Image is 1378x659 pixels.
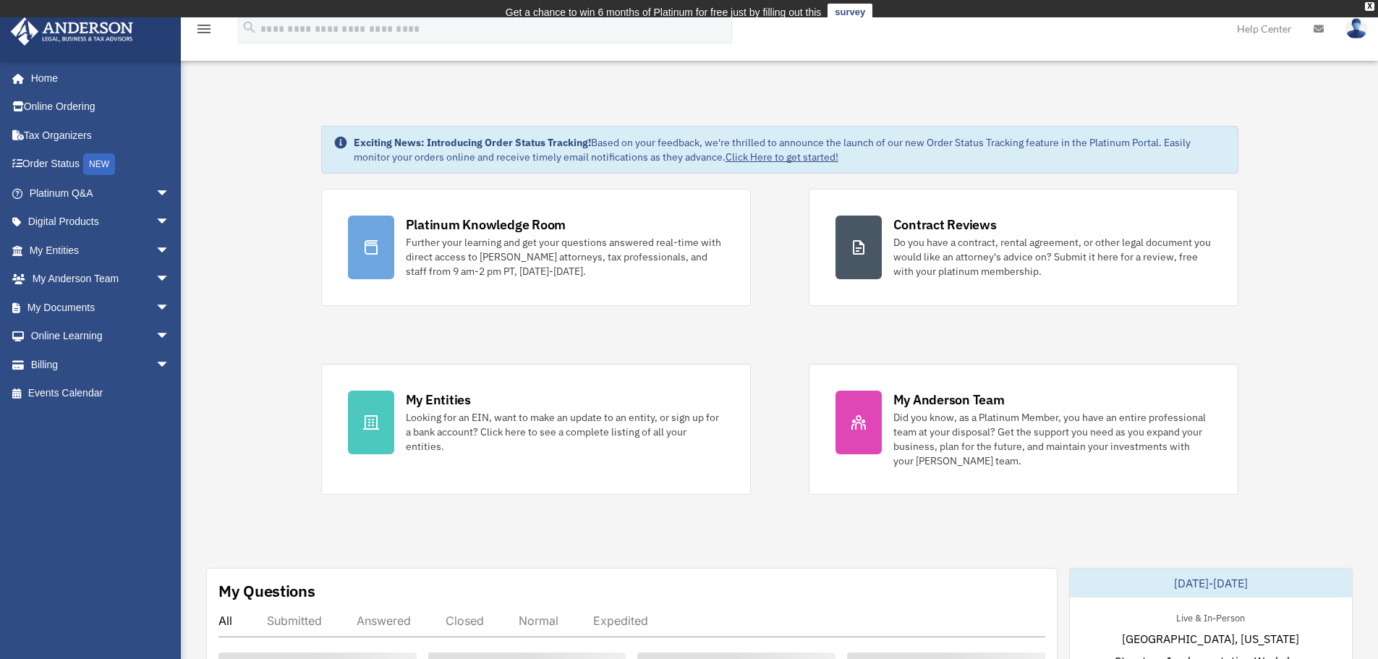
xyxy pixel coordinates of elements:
a: menu [195,25,213,38]
div: Based on your feedback, we're thrilled to announce the launch of our new Order Status Tracking fe... [354,135,1226,164]
a: Online Ordering [10,93,192,122]
span: [GEOGRAPHIC_DATA], [US_STATE] [1122,630,1299,647]
div: Looking for an EIN, want to make an update to an entity, or sign up for a bank account? Click her... [406,410,724,454]
a: My Entitiesarrow_drop_down [10,236,192,265]
div: All [218,613,232,628]
div: My Entities [406,391,471,409]
a: My Anderson Team Did you know, as a Platinum Member, you have an entire professional team at your... [809,364,1238,495]
a: Events Calendar [10,379,192,408]
div: Do you have a contract, rental agreement, or other legal document you would like an attorney's ad... [893,235,1212,279]
div: Answered [357,613,411,628]
a: Home [10,64,184,93]
div: Get a chance to win 6 months of Platinum for free just by filling out this [506,4,822,21]
i: menu [195,20,213,38]
i: search [242,20,258,35]
a: survey [828,4,872,21]
img: User Pic [1345,18,1367,39]
a: Online Learningarrow_drop_down [10,322,192,351]
span: arrow_drop_down [156,322,184,352]
span: arrow_drop_down [156,293,184,323]
span: arrow_drop_down [156,236,184,265]
a: Contract Reviews Do you have a contract, rental agreement, or other legal document you would like... [809,189,1238,306]
div: Live & In-Person [1165,609,1256,624]
div: Submitted [267,613,322,628]
img: Anderson Advisors Platinum Portal [7,17,137,46]
a: My Entities Looking for an EIN, want to make an update to an entity, or sign up for a bank accoun... [321,364,751,495]
span: arrow_drop_down [156,350,184,380]
a: Billingarrow_drop_down [10,350,192,379]
span: arrow_drop_down [156,179,184,208]
div: My Questions [218,580,315,602]
div: Did you know, as a Platinum Member, you have an entire professional team at your disposal? Get th... [893,410,1212,468]
a: Order StatusNEW [10,150,192,179]
div: Normal [519,613,558,628]
a: Platinum Q&Aarrow_drop_down [10,179,192,208]
div: Platinum Knowledge Room [406,216,566,234]
a: My Anderson Teamarrow_drop_down [10,265,192,294]
div: Contract Reviews [893,216,997,234]
span: arrow_drop_down [156,208,184,237]
div: NEW [83,153,115,175]
div: Expedited [593,613,648,628]
a: Platinum Knowledge Room Further your learning and get your questions answered real-time with dire... [321,189,751,306]
a: Tax Organizers [10,121,192,150]
strong: Exciting News: Introducing Order Status Tracking! [354,136,591,149]
div: [DATE]-[DATE] [1070,569,1352,598]
div: close [1365,2,1374,11]
a: My Documentsarrow_drop_down [10,293,192,322]
div: My Anderson Team [893,391,1005,409]
div: Further your learning and get your questions answered real-time with direct access to [PERSON_NAM... [406,235,724,279]
a: Digital Productsarrow_drop_down [10,208,192,237]
div: Closed [446,613,484,628]
span: arrow_drop_down [156,265,184,294]
a: Click Here to get started! [726,150,838,163]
